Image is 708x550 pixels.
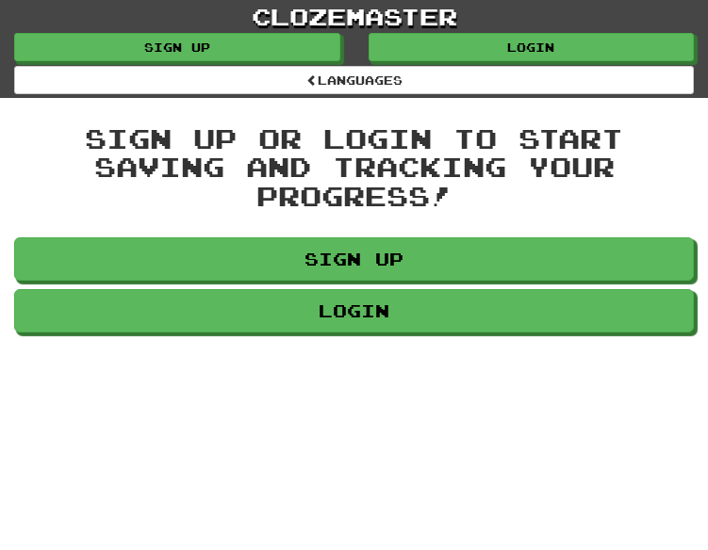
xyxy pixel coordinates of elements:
a: Login [14,289,694,332]
a: Sign up [14,33,340,61]
div: Sign up or login to start saving and tracking your progress! [14,124,694,211]
a: Login [369,33,695,61]
a: Languages [14,66,694,94]
a: Sign up [14,237,694,281]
